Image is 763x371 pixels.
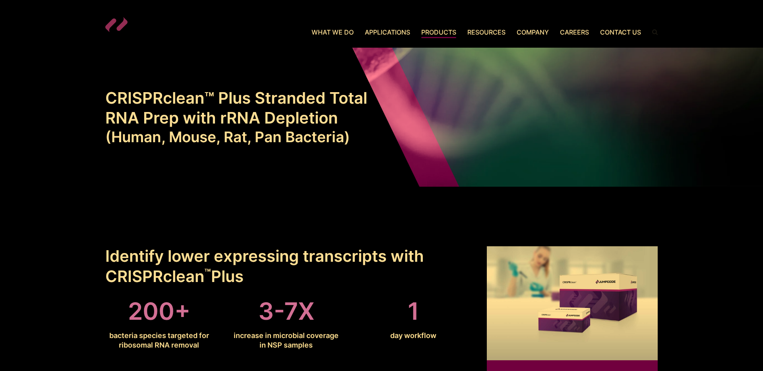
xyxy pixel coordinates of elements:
h1: CRISPRclean™ Plus Stranded Total RNA Prep with rRNA Depletion [105,88,381,146]
data-callout-value: 200+ [105,299,213,323]
a: What We Do [312,27,359,37]
data-callout-description: increase in microbial coverage in NSP samples [232,331,340,350]
a: Products [416,27,462,37]
a: Careers [554,27,595,37]
a: Company [511,27,554,37]
a: Applications [359,27,416,37]
label: Search the site. [647,29,658,35]
a: Contact Us [595,27,647,37]
nav: Primary Navigation [199,27,647,37]
data-callout-value: 1 [360,299,467,323]
sup: ™ [204,266,211,279]
a: Resources [462,27,511,37]
data-callout-value: 3-7X [232,299,340,323]
h2: Identify lower expressing transcripts with CRISPRclean Plus [105,246,467,286]
em: (Human, Mouse, Rat, Pan Bacteria) [105,128,381,146]
data-callout-description: bacteria species targeted for ribosomal RNA removal [105,331,213,350]
data-callout-description: day workflow [360,331,467,340]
